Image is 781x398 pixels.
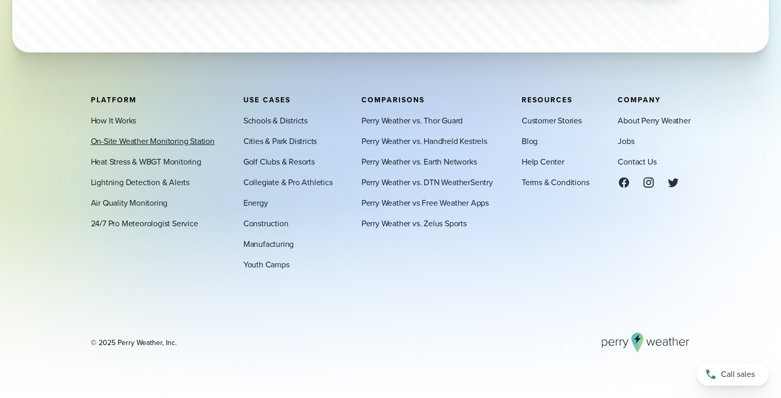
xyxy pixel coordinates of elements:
span: Resources [522,94,573,105]
span: Call sales [721,368,755,381]
a: Perry Weather vs. Zelus Sports [361,217,467,229]
span: Company [618,94,661,105]
a: Youth Camps [243,258,290,270]
a: Manufacturing [243,238,294,250]
a: Cities & Park Districts [243,135,317,147]
a: 24/7 Pro Meteorologist Service [91,217,198,229]
a: Construction [243,217,289,229]
a: Energy [243,196,268,209]
a: Perry Weather vs. Thor Guard [361,114,463,126]
a: On-Site Weather Monitoring Station [91,135,215,147]
a: Call sales [697,363,769,386]
span: Use Cases [243,94,291,105]
a: Golf Clubs & Resorts [243,155,315,168]
a: Help Center [522,155,564,168]
a: Jobs [618,135,634,147]
a: Contact Us [618,155,656,168]
div: © 2025 Perry Weather, Inc. [91,337,177,348]
a: About Perry Weather [618,114,690,126]
span: Platform [91,94,137,105]
a: How It Works [91,114,137,126]
a: Blog [522,135,538,147]
a: Terms & Conditions [522,176,589,188]
a: Collegiate & Pro Athletics [243,176,333,188]
a: Air Quality Monitoring [91,196,168,209]
a: Lightning Detection & Alerts [91,176,189,188]
a: Heat Stress & WBGT Monitoring [91,155,201,168]
a: Perry Weather vs. Earth Networks [361,155,477,168]
a: Schools & Districts [243,114,308,126]
a: Perry Weather vs. Handheld Kestrels [361,135,487,147]
a: Customer Stories [522,114,582,126]
a: Perry Weather vs Free Weather Apps [361,196,489,209]
span: Comparisons [361,94,425,105]
a: Perry Weather vs. DTN WeatherSentry [361,176,493,188]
